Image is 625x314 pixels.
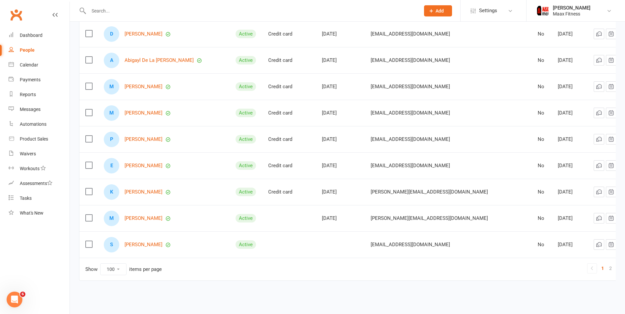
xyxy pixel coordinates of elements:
[371,159,450,172] span: [EMAIL_ADDRESS][DOMAIN_NAME]
[20,121,46,127] div: Automations
[104,53,119,68] div: Abigayl
[236,30,256,38] div: Active
[236,188,256,196] div: Active
[104,26,119,42] div: Dillon
[268,189,310,195] div: Credit card
[9,72,70,87] a: Payments
[9,191,70,206] a: Tasks
[322,216,359,221] div: [DATE]
[538,31,546,37] div: No
[20,136,48,142] div: Product Sales
[268,31,310,37] div: Credit card
[87,6,415,15] input: Search...
[558,242,582,248] div: [DATE]
[104,237,119,252] div: Samantha
[7,292,22,307] iframe: Intercom live chat
[236,214,256,222] div: Active
[125,58,194,63] a: Abigayl De La [PERSON_NAME]
[371,186,488,198] span: [PERSON_NAME][EMAIL_ADDRESS][DOMAIN_NAME]
[538,242,546,248] div: No
[20,210,43,216] div: What's New
[9,117,70,132] a: Automations
[236,109,256,117] div: Active
[538,58,546,63] div: No
[20,77,41,82] div: Payments
[538,216,546,221] div: No
[371,133,450,145] span: [EMAIL_ADDRESS][DOMAIN_NAME]
[104,211,119,226] div: Michelle
[268,84,310,90] div: Credit card
[558,137,582,142] div: [DATE]
[322,31,359,37] div: [DATE]
[236,135,256,144] div: Active
[436,8,444,13] span: Add
[371,238,450,251] span: [EMAIL_ADDRESS][DOMAIN_NAME]
[9,28,70,43] a: Dashboard
[104,184,119,200] div: Kenneth
[20,151,36,156] div: Waivers
[538,137,546,142] div: No
[322,84,359,90] div: [DATE]
[85,263,162,275] div: Show
[236,161,256,170] div: Active
[268,110,310,116] div: Credit card
[20,62,38,67] div: Calendar
[20,196,32,201] div: Tasks
[9,87,70,102] a: Reports
[424,5,452,16] button: Add
[9,161,70,176] a: Workouts
[125,110,162,116] a: [PERSON_NAME]
[9,206,70,221] a: What's New
[9,176,70,191] a: Assessments
[125,31,162,37] a: [PERSON_NAME]
[104,132,119,147] div: Patrick
[322,137,359,142] div: [DATE]
[553,5,590,11] div: [PERSON_NAME]
[9,43,70,58] a: People
[322,58,359,63] div: [DATE]
[9,132,70,146] a: Product Sales
[553,11,590,17] div: Maax Fitness
[125,84,162,90] a: [PERSON_NAME]
[558,163,582,169] div: [DATE]
[268,137,310,142] div: Credit card
[538,189,546,195] div: No
[8,7,24,23] a: Clubworx
[20,33,43,38] div: Dashboard
[371,80,450,93] span: [EMAIL_ADDRESS][DOMAIN_NAME]
[558,189,582,195] div: [DATE]
[104,158,119,173] div: Eric
[322,163,359,169] div: [DATE]
[104,105,119,121] div: Matthew
[125,242,162,248] a: [PERSON_NAME]
[599,264,607,273] a: 1
[536,4,550,17] img: thumb_image1759205071.png
[558,84,582,90] div: [DATE]
[125,189,162,195] a: [PERSON_NAME]
[20,292,25,297] span: 6
[268,163,310,169] div: Credit card
[558,58,582,63] div: [DATE]
[104,79,119,94] div: Merary
[9,58,70,72] a: Calendar
[479,3,497,18] span: Settings
[607,264,614,273] a: 2
[371,28,450,40] span: [EMAIL_ADDRESS][DOMAIN_NAME]
[20,47,35,53] div: People
[236,240,256,249] div: Active
[125,137,162,142] a: [PERSON_NAME]
[371,212,488,224] span: [PERSON_NAME][EMAIL_ADDRESS][DOMAIN_NAME]
[322,110,359,116] div: [DATE]
[268,58,310,63] div: Credit card
[20,107,41,112] div: Messages
[20,92,36,97] div: Reports
[558,110,582,116] div: [DATE]
[538,84,546,90] div: No
[20,166,40,171] div: Workouts
[371,107,450,119] span: [EMAIL_ADDRESS][DOMAIN_NAME]
[9,102,70,117] a: Messages
[538,163,546,169] div: No
[322,189,359,195] div: [DATE]
[236,56,256,65] div: Active
[558,216,582,221] div: [DATE]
